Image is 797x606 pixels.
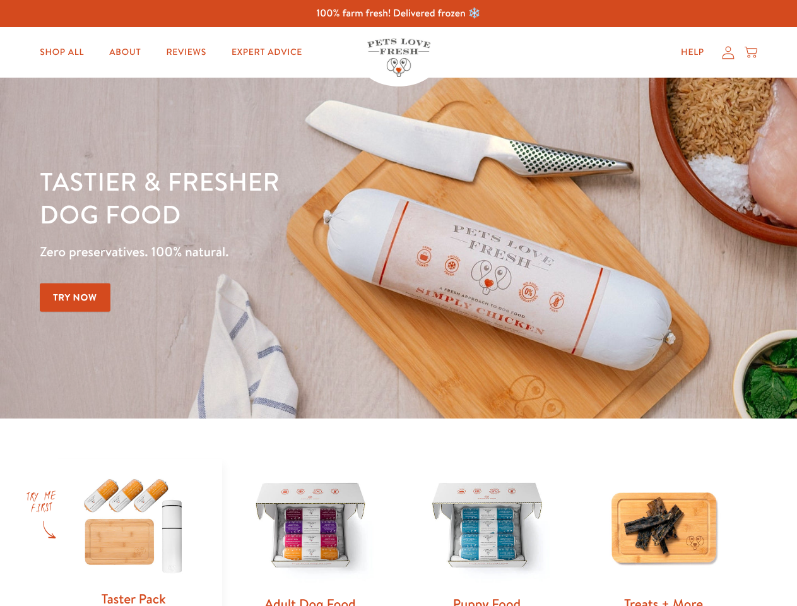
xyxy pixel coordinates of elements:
a: Expert Advice [221,40,312,65]
a: Help [671,40,714,65]
a: About [99,40,151,65]
a: Reviews [156,40,216,65]
h1: Tastier & fresher dog food [40,165,518,230]
a: Shop All [30,40,94,65]
p: Zero preservatives. 100% natural. [40,241,518,263]
a: Try Now [40,283,110,312]
img: Pets Love Fresh [367,39,430,77]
